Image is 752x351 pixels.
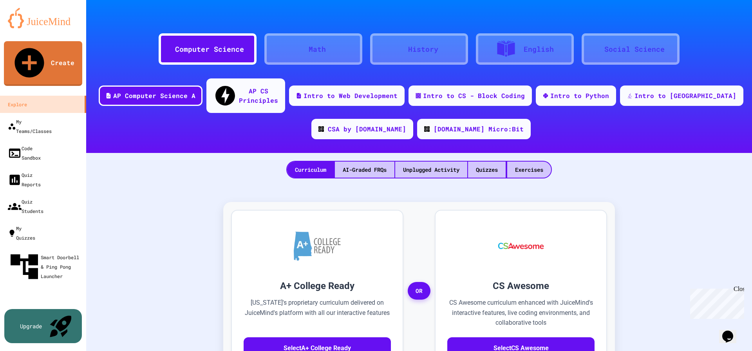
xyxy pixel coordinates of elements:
[3,3,54,50] div: Chat with us now!Close
[8,100,27,109] div: Explore
[8,224,35,242] div: My Quizzes
[447,279,595,293] h3: CS Awesome
[8,197,43,216] div: Quiz Students
[244,279,391,293] h3: A+ College Ready
[447,298,595,328] p: CS Awesome curriculum enhanced with JuiceMind's interactive features, live coding environments, a...
[304,91,398,100] div: Intro to Web Development
[395,162,467,178] div: Unplugged Activity
[4,41,82,86] a: Create
[8,8,78,28] img: logo-orange.svg
[287,162,334,178] div: Curriculum
[8,117,52,136] div: My Teams/Classes
[244,298,391,328] p: [US_STATE]'s proprietary curriculum delivered on JuiceMind's platform with all our interactive fe...
[634,91,736,100] div: Intro to [GEOGRAPHIC_DATA]
[8,250,83,283] div: Smart Doorbell & Ping Pong Launcher
[8,170,41,189] div: Quiz Reports
[20,322,42,330] div: Upgrade
[550,91,609,100] div: Intro to Python
[490,222,552,269] img: CS Awesome
[408,282,430,300] span: OR
[309,44,326,55] div: Math
[8,144,41,162] div: Code Sandbox
[335,162,394,178] div: AI-Graded FRQs
[604,44,665,55] div: Social Science
[328,124,406,134] div: CSA by [DOMAIN_NAME]
[294,231,341,261] img: A+ College Ready
[408,44,438,55] div: History
[687,286,744,319] iframe: chat widget
[424,126,430,132] img: CODE_logo_RGB.png
[719,320,744,343] iframe: chat widget
[175,44,244,55] div: Computer Science
[468,162,506,178] div: Quizzes
[434,124,524,134] div: [DOMAIN_NAME] Micro:Bit
[239,86,278,105] div: AP CS Principles
[113,91,195,100] div: AP Computer Science A
[507,162,551,178] div: Exercises
[524,44,554,55] div: English
[318,126,324,132] img: CODE_logo_RGB.png
[423,91,525,100] div: Intro to CS - Block Coding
